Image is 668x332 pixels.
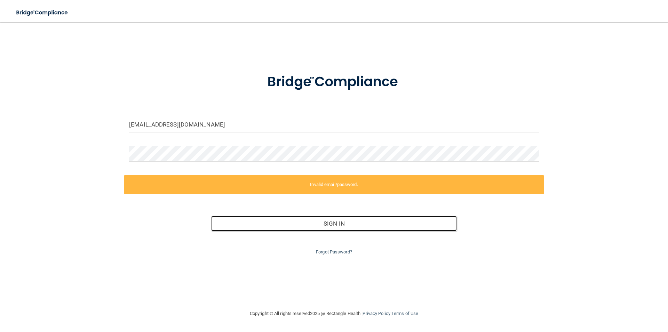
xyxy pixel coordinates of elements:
[211,216,457,231] button: Sign In
[129,117,539,132] input: Email
[124,175,544,194] label: Invalid email/password.
[391,311,418,316] a: Terms of Use
[207,302,461,325] div: Copyright © All rights reserved 2025 @ Rectangle Health | |
[253,64,415,100] img: bridge_compliance_login_screen.278c3ca4.svg
[548,283,660,310] iframe: Drift Widget Chat Controller
[363,311,390,316] a: Privacy Policy
[10,6,74,20] img: bridge_compliance_login_screen.278c3ca4.svg
[316,249,352,254] a: Forgot Password?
